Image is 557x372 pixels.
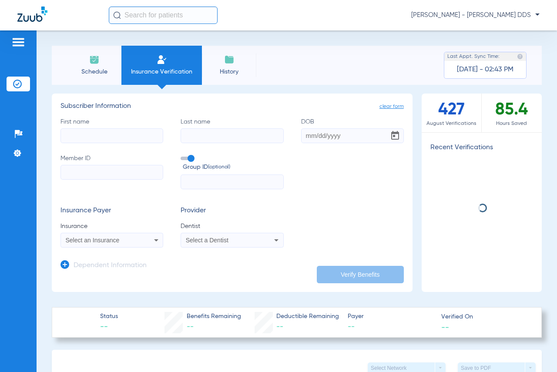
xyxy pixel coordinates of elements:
div: 427 [422,94,482,132]
span: Group ID [183,163,283,172]
span: Schedule [74,67,115,76]
input: First name [60,128,163,143]
span: Status [100,312,118,321]
span: -- [276,323,283,330]
span: History [208,67,250,76]
span: Select an Insurance [66,237,120,244]
iframe: Chat Widget [513,330,557,372]
span: Verified On [441,312,527,322]
span: Payer [348,312,434,321]
input: Member ID [60,165,163,180]
label: Last name [181,117,283,143]
span: Benefits Remaining [187,312,241,321]
span: August Verifications [422,119,481,128]
span: Dentist [181,222,283,231]
h3: Recent Verifications [422,144,542,152]
span: Hours Saved [482,119,542,128]
span: [DATE] - 02:43 PM [457,65,513,74]
small: (optional) [208,163,230,172]
span: Insurance [60,222,163,231]
img: Search Icon [113,11,121,19]
h3: Subscriber Information [60,102,404,111]
label: DOB [301,117,404,143]
span: [PERSON_NAME] - [PERSON_NAME] DDS [411,11,540,20]
input: DOBOpen calendar [301,128,404,143]
h3: Dependent Information [74,261,147,270]
img: last sync help info [517,54,523,60]
div: 85.4 [482,94,542,132]
span: Insurance Verification [128,67,195,76]
h3: Provider [181,207,283,215]
span: Select a Dentist [186,237,228,244]
button: Open calendar [386,127,404,144]
img: Zuub Logo [17,7,47,22]
h3: Insurance Payer [60,207,163,215]
label: Member ID [60,154,163,190]
input: Last name [181,128,283,143]
img: hamburger-icon [11,37,25,47]
button: Verify Benefits [317,266,404,283]
span: Deductible Remaining [276,312,339,321]
input: Search for patients [109,7,218,24]
span: -- [100,322,118,332]
img: Schedule [89,54,100,65]
img: History [224,54,235,65]
label: First name [60,117,163,143]
span: clear form [379,102,404,111]
span: -- [187,323,194,330]
span: -- [348,322,434,332]
img: Manual Insurance Verification [157,54,167,65]
span: -- [441,322,449,332]
span: Last Appt. Sync Time: [447,52,500,61]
